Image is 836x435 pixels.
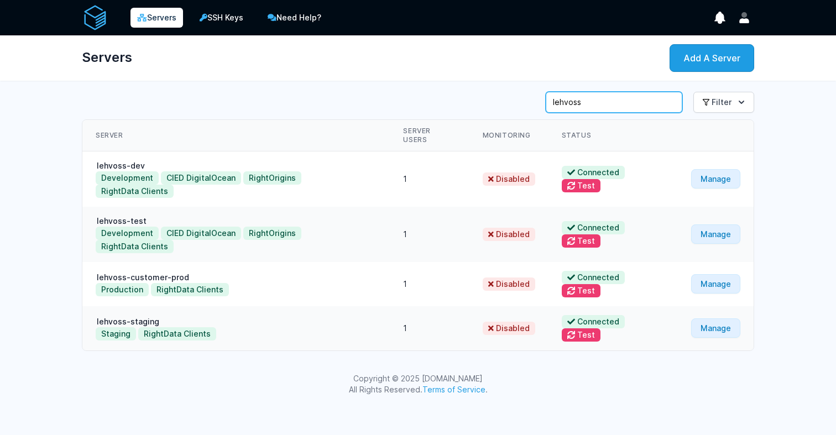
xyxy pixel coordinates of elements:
button: RightData Clients [96,185,174,198]
button: RightData Clients [96,240,174,253]
button: RightOrigins [243,171,301,185]
a: lehvoss-dev [96,161,146,170]
button: Test [562,284,600,297]
button: Production [96,283,149,296]
button: User menu [734,8,754,28]
span: Connected [562,166,625,179]
input: Search Servers [546,92,682,113]
button: Test [562,328,600,342]
a: Terms of Service [422,385,485,394]
td: 1 [390,262,469,306]
a: lehvoss-customer-prod [96,272,190,282]
a: Add A Server [670,44,754,72]
td: 1 [390,306,469,350]
button: Development [96,227,159,240]
span: Disabled [483,228,535,241]
button: CIED DigitalOcean [161,171,241,185]
td: 1 [390,207,469,262]
th: Status [548,120,678,151]
a: lehvoss-staging [96,317,160,326]
button: Filter [693,92,754,113]
span: Connected [562,221,625,234]
button: RightOrigins [243,227,301,240]
a: Manage [691,318,740,338]
button: RightData Clients [138,327,216,340]
button: RightData Clients [151,283,229,296]
button: CIED DigitalOcean [161,227,241,240]
th: Server [82,120,390,151]
button: Test [562,179,600,192]
button: Development [96,171,159,185]
button: Staging [96,327,136,340]
h1: Servers [82,44,132,71]
a: Need Help? [260,7,329,29]
span: Disabled [483,277,535,291]
a: lehvoss-test [96,216,148,226]
a: SSH Keys [192,7,251,29]
a: Manage [691,224,740,244]
button: show notifications [710,8,730,28]
a: Servers [130,8,183,28]
th: Monitoring [469,120,548,151]
a: Manage [691,274,740,294]
span: Disabled [483,172,535,186]
img: serverAuth logo [82,4,108,31]
button: Test [562,234,600,248]
span: Connected [562,315,625,328]
span: Disabled [483,322,535,335]
th: Server Users [390,120,469,151]
span: Connected [562,271,625,284]
a: Manage [691,169,740,188]
td: 1 [390,151,469,207]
